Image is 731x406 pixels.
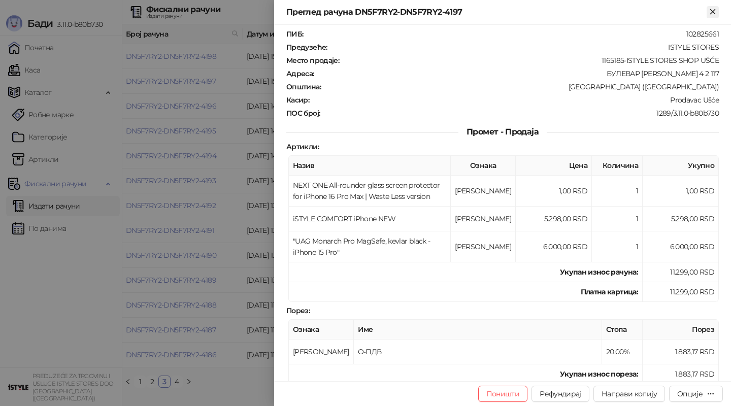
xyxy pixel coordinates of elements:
th: Цена [516,156,592,176]
td: 5.298,00 RSD [516,207,592,231]
th: Количина [592,156,643,176]
div: Prodavac Ušće [310,95,720,105]
strong: Артикли : [286,142,319,151]
div: 1165185-ISTYLE STORES SHOP UŠĆE [340,56,720,65]
td: 1.883,17 RSD [643,364,719,384]
td: 5.298,00 RSD [643,207,719,231]
td: [PERSON_NAME] [451,207,516,231]
td: 11.299,00 RSD [643,262,719,282]
span: Промет - Продаја [458,127,547,137]
strong: Општина : [286,82,321,91]
strong: Место продаје : [286,56,339,65]
button: Опције [669,386,723,402]
td: 1 [592,176,643,207]
th: Ознака [451,156,516,176]
td: [PERSON_NAME] [451,176,516,207]
div: БУЛЕВАР [PERSON_NAME] 4 2 117 [315,69,720,78]
td: 6.000,00 RSD [516,231,592,262]
td: [PERSON_NAME] [451,231,516,262]
strong: Касир : [286,95,309,105]
strong: ПИБ : [286,29,303,39]
th: Име [354,320,602,340]
td: 1 [592,207,643,231]
button: Close [707,6,719,18]
div: Преглед рачуна DN5F7RY2-DN5F7RY2-4197 [286,6,707,18]
strong: Порез : [286,306,310,315]
button: Рефундирај [531,386,589,402]
strong: Адреса : [286,69,314,78]
strong: Укупан износ пореза: [560,369,638,379]
div: [GEOGRAPHIC_DATA] ([GEOGRAPHIC_DATA]) [322,82,720,91]
strong: Укупан износ рачуна : [560,267,638,277]
span: Направи копију [602,389,657,398]
td: NEXT ONE All-rounder glass screen protector for iPhone 16 Pro Max | Waste Less version [289,176,451,207]
td: [PERSON_NAME] [289,340,354,364]
strong: ПОС број : [286,109,320,118]
button: Направи копију [593,386,665,402]
td: О-ПДВ [354,340,602,364]
td: 1 [592,231,643,262]
td: 11.299,00 RSD [643,282,719,302]
td: iSTYLE COMFORT iPhone NEW [289,207,451,231]
strong: Платна картица : [581,287,638,296]
div: 102825661 [304,29,720,39]
td: 20,00% [602,340,643,364]
td: 6.000,00 RSD [643,231,719,262]
th: Стопа [602,320,643,340]
td: 1,00 RSD [643,176,719,207]
td: "UAG Monarch Pro MagSafe, kevlar black - iPhone 15 Pro" [289,231,451,262]
button: Поништи [478,386,528,402]
th: Порез [643,320,719,340]
div: Опције [677,389,703,398]
strong: Предузеће : [286,43,327,52]
td: 1,00 RSD [516,176,592,207]
th: Укупно [643,156,719,176]
div: ISTYLE STORES [328,43,720,52]
th: Ознака [289,320,354,340]
div: 1289/3.11.0-b80b730 [321,109,720,118]
td: 1.883,17 RSD [643,340,719,364]
th: Назив [289,156,451,176]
